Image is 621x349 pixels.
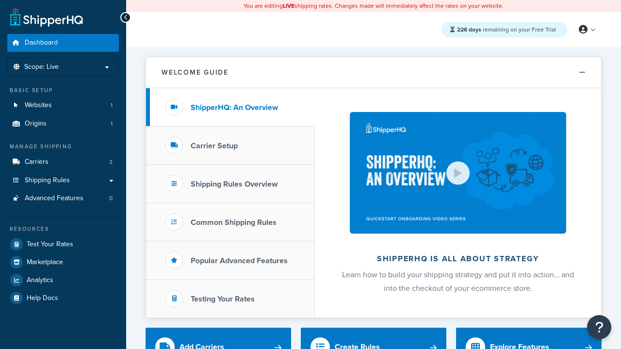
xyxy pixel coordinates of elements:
[146,57,601,88] button: Welcome Guide
[283,1,294,10] b: LIVE
[587,315,611,339] button: Open Resource Center
[25,194,83,203] span: Advanced Features
[109,194,113,203] span: 0
[25,120,47,128] span: Origins
[457,25,556,34] span: remaining on your Free Trial
[191,142,238,150] h3: Carrier Setup
[341,254,575,263] h2: ShipperHQ is all about strategy
[7,153,119,171] li: Carriers
[7,190,119,207] li: Advanced Features
[7,271,119,289] a: Analytics
[109,158,113,166] span: 2
[191,103,278,112] h3: ShipperHQ: An Overview
[7,289,119,307] a: Help Docs
[7,115,119,133] a: Origins1
[27,240,73,249] span: Test Your Rates
[191,256,288,265] h3: Popular Advanced Features
[25,176,70,185] span: Shipping Rules
[7,86,119,95] div: Basic Setup
[24,63,59,71] span: Scope: Live
[7,115,119,133] li: Origins
[111,101,113,110] span: 1
[27,258,63,267] span: Marketplace
[7,236,119,253] a: Test Your Rates
[7,96,119,114] li: Websites
[27,276,53,285] span: Analytics
[350,112,566,234] img: ShipperHQ is all about strategy
[191,218,277,227] h3: Common Shipping Rules
[7,190,119,207] a: Advanced Features0
[191,180,278,189] h3: Shipping Rules Overview
[7,254,119,271] a: Marketplace
[25,101,52,110] span: Websites
[25,39,58,47] span: Dashboard
[27,294,58,302] span: Help Docs
[7,96,119,114] a: Websites1
[7,34,119,52] a: Dashboard
[7,225,119,233] div: Resources
[25,158,49,166] span: Carriers
[7,172,119,190] a: Shipping Rules
[457,25,481,34] strong: 226 days
[111,120,113,128] span: 1
[162,69,229,76] h2: Welcome Guide
[342,269,574,294] span: Learn how to build your shipping strategy and put it into action… and into the checkout of your e...
[7,143,119,151] div: Manage Shipping
[7,153,119,171] a: Carriers2
[191,295,255,303] h3: Testing Your Rates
